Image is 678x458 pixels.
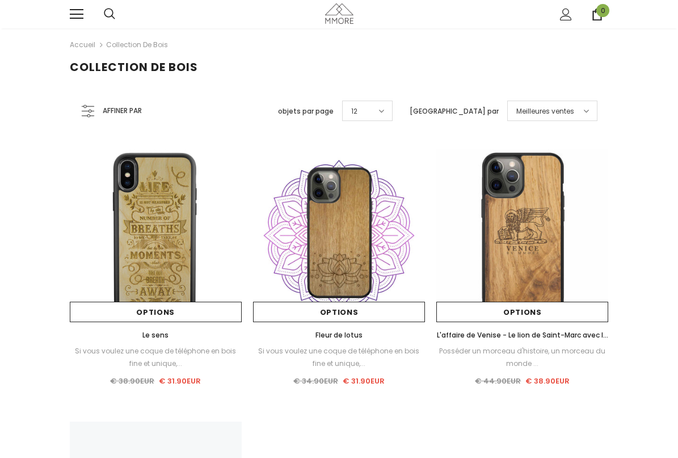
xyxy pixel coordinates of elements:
[70,345,242,370] div: Si vous voulez une coque de téléphone en bois fine et unique,...
[410,106,499,117] label: [GEOGRAPHIC_DATA] par
[516,106,574,117] span: Meilleures ventes
[70,59,198,75] span: Collection de bois
[436,329,608,342] a: L'affaire de Venise - Le lion de Saint-Marc avec le lettrage
[159,376,201,386] span: € 31.90EUR
[315,330,363,340] span: Fleur de lotus
[106,40,168,49] a: Collection de bois
[436,345,608,370] div: Posséder un morceau d'histoire, un morceau du monde ...
[525,376,570,386] span: € 38.90EUR
[325,3,353,23] img: Cas MMORE
[70,302,242,322] a: Options
[253,302,425,322] a: Options
[293,376,338,386] span: € 34.90EUR
[142,330,169,340] span: Le sens
[278,106,334,117] label: objets par page
[351,106,357,117] span: 12
[70,329,242,342] a: Le sens
[253,345,425,370] div: Si vous voulez une coque de téléphone en bois fine et unique,...
[70,38,95,52] a: Accueil
[591,9,603,20] a: 0
[110,376,154,386] span: € 38.90EUR
[103,105,142,117] span: Affiner par
[475,376,521,386] span: € 44.90EUR
[436,302,608,322] a: Options
[437,330,608,352] span: L'affaire de Venise - Le lion de Saint-Marc avec le lettrage
[596,4,609,17] span: 0
[253,329,425,342] a: Fleur de lotus
[343,376,385,386] span: € 31.90EUR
